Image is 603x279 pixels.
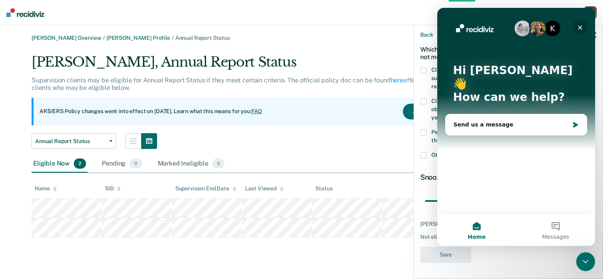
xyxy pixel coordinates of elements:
[100,155,143,173] div: Pending
[391,76,403,84] a: here
[32,76,474,91] p: Supervision clients may be eligible for Annual Report Status if they meet certain criteria. The o...
[437,8,595,246] iframe: Intercom live chat
[175,35,230,41] span: Annual Report Status
[576,252,595,271] iframe: Intercom live chat
[74,158,86,169] span: 2
[32,35,101,41] a: [PERSON_NAME] Overview
[156,155,227,173] div: Marked Ineligible
[32,54,484,76] div: [PERSON_NAME], Annual Report Status
[431,152,508,158] span: Other, please specify a reason
[431,67,590,89] span: Client has not demonstrated a good faith effort to comply with supervision, crime victim fees and...
[420,234,596,240] div: Not eligible reasons:
[584,6,597,19] div: M J
[420,247,471,263] button: Save
[39,108,262,115] p: ARS/ERS Policy changes went into effect on [DATE]. Learn what this means for you:
[403,104,478,119] button: Acknowledge & Close
[420,173,596,182] div: Snooze for:
[431,98,595,121] span: Client has not maintained compliance with all restitution obligations in accordance to PD/POP-3.1...
[315,185,332,192] div: Status
[420,221,596,227] div: [PERSON_NAME] may be surfaced again on or after [DATE].
[35,185,57,192] div: Name
[251,108,262,114] a: FAQ
[107,35,170,41] a: [PERSON_NAME] Profile
[175,185,236,192] div: Supervision End Date
[32,155,88,173] div: Eligible Now
[6,8,44,17] img: Recidiviz
[245,185,283,192] div: Last Viewed
[431,129,595,143] span: Per the PO’s discretion, it is not in the best interest of society for the client’s reporting sta...
[170,35,175,41] span: /
[212,158,225,169] span: 0
[420,32,433,38] button: Back
[35,138,106,145] span: Annual Report Status
[101,35,107,41] span: /
[129,158,142,169] span: 0
[105,185,121,192] div: SID
[420,39,596,67] div: Which of the following requirements has [PERSON_NAME] not met?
